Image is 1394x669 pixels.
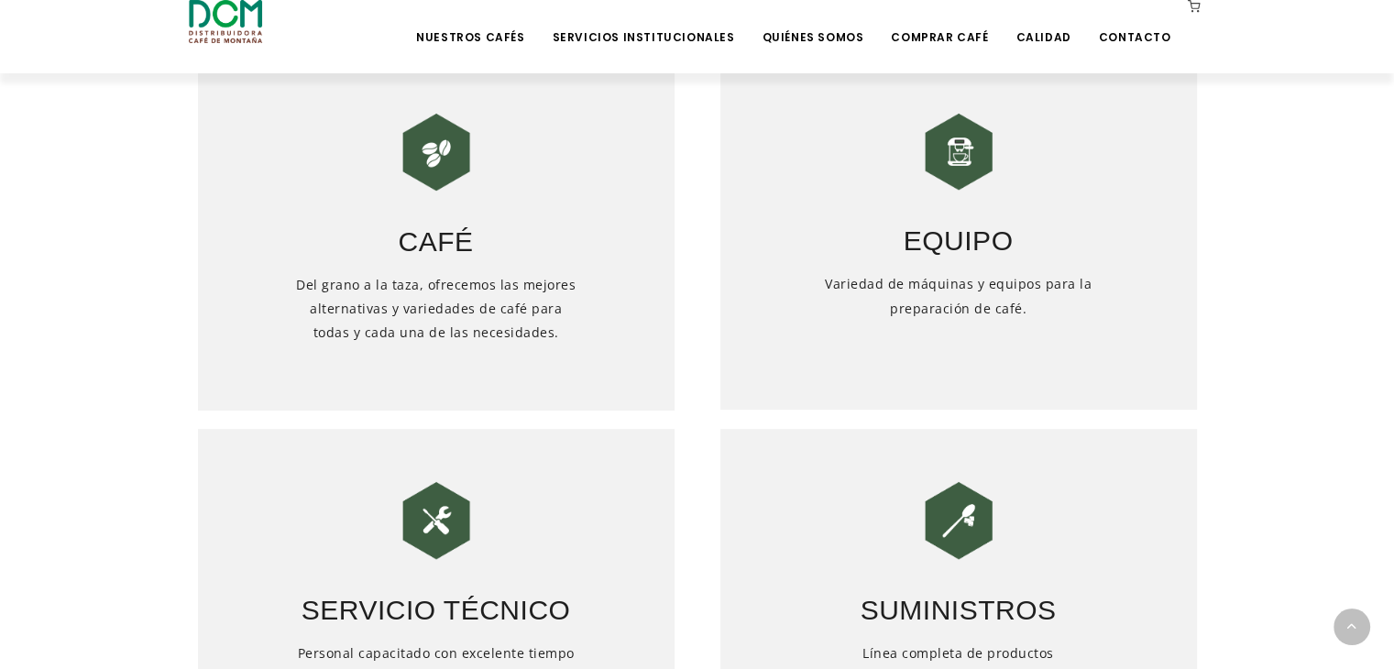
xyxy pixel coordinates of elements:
[913,106,1004,198] img: DCM-WEB-HOME-ICONOS-240X240-02.png
[751,2,874,45] a: Quiénes Somos
[293,273,579,392] h5: Del grano a la taza, ofrecemos las mejores alternativas y variedades de café para todas y cada un...
[198,566,675,631] h3: Servicio Técnico
[1088,2,1182,45] a: Contacto
[390,106,482,198] img: DCM-WEB-HOME-ICONOS-240X240-01.png
[880,2,999,45] a: Comprar Café
[390,475,482,566] img: DCM-WEB-HOME-ICONOS-240X240-03.png
[913,475,1004,566] img: DCM-WEB-HOME-ICONOS-240X240-04.png
[198,198,675,262] h3: Café
[1004,2,1081,45] a: Calidad
[816,272,1102,391] h5: Variedad de máquinas y equipos para la preparación de café.
[720,197,1197,261] h3: Equipo
[720,566,1197,631] h3: Suministros
[541,2,745,45] a: Servicios Institucionales
[405,2,535,45] a: Nuestros Cafés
